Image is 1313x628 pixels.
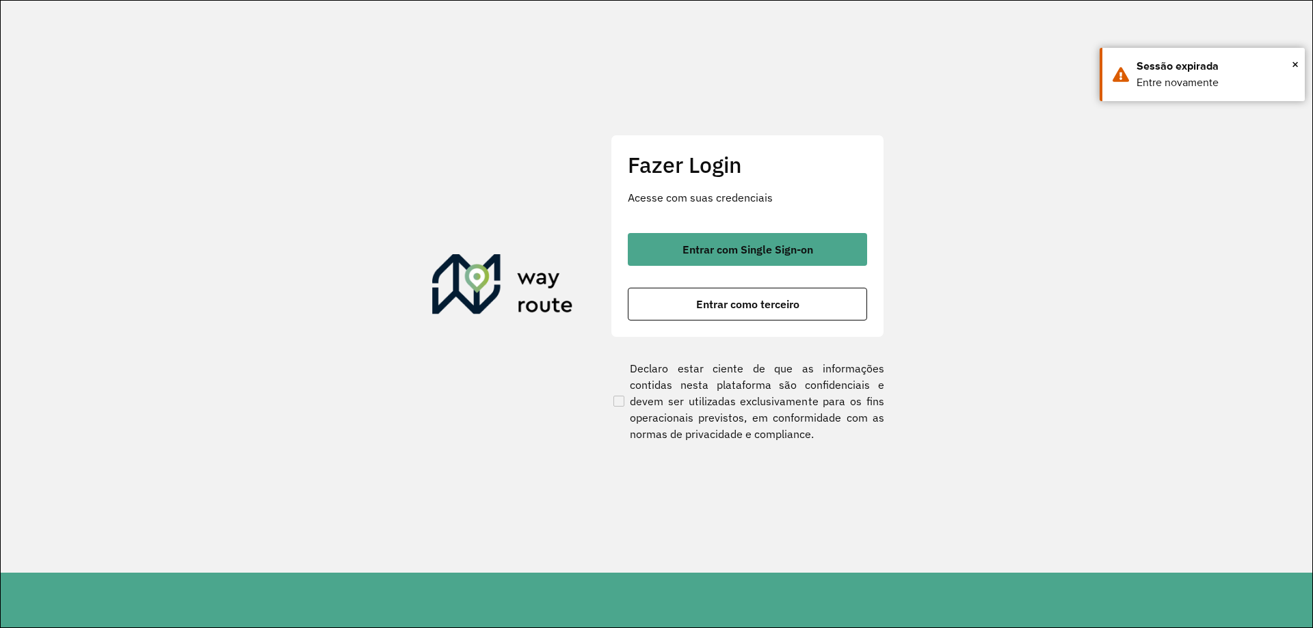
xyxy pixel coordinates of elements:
span: Entrar como terceiro [696,299,799,310]
p: Acesse com suas credenciais [628,189,867,206]
button: Close [1292,54,1299,74]
label: Declaro estar ciente de que as informações contidas nesta plataforma são confidenciais e devem se... [611,360,884,442]
h2: Fazer Login [628,152,867,178]
img: Roteirizador AmbevTech [432,254,573,320]
div: Entre novamente [1137,74,1295,91]
div: Sessão expirada [1137,58,1295,74]
span: × [1292,54,1299,74]
span: Entrar com Single Sign-on [682,244,813,255]
button: button [628,233,867,266]
button: button [628,288,867,320]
